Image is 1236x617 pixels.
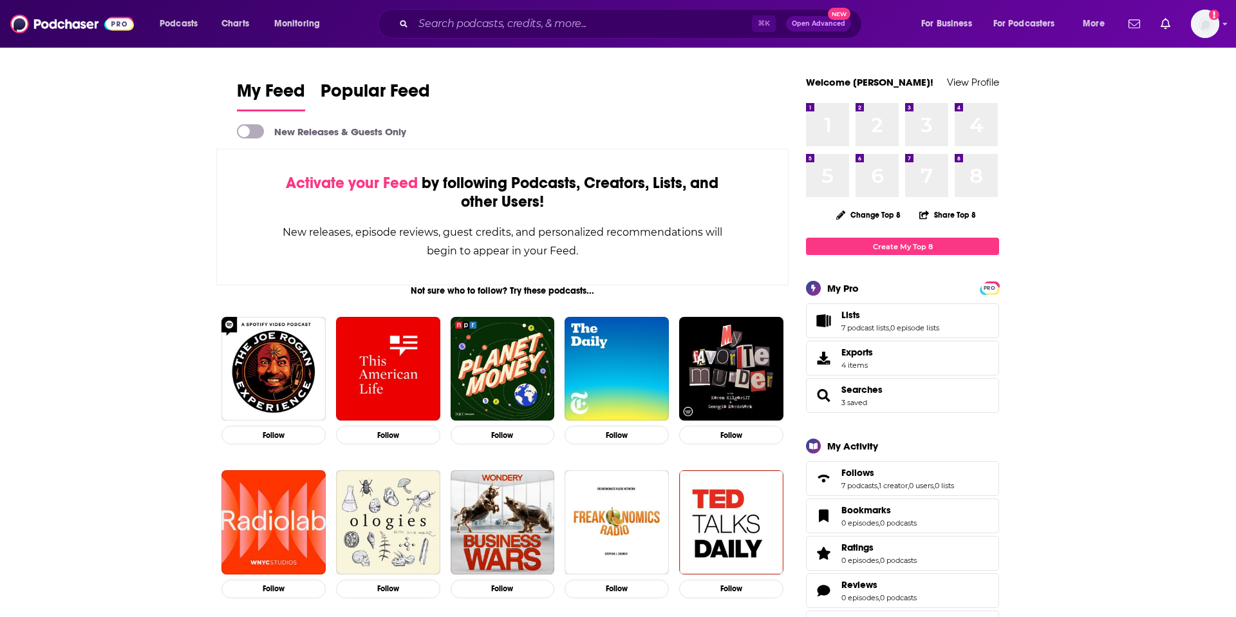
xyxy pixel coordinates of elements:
[274,15,320,33] span: Monitoring
[321,80,430,111] a: Popular Feed
[841,467,954,479] a: Follows
[810,349,836,367] span: Exports
[679,317,783,421] img: My Favorite Murder with Karen Kilgariff and Georgia Hardstark
[841,542,917,553] a: Ratings
[841,504,891,516] span: Bookmarks
[935,481,954,490] a: 0 lists
[880,556,917,565] a: 0 podcasts
[752,15,776,32] span: ⌘ K
[841,518,879,527] a: 0 episodes
[810,507,836,525] a: Bookmarks
[151,14,214,34] button: open menu
[841,398,867,407] a: 3 saved
[390,9,874,39] div: Search podcasts, credits, & more...
[810,544,836,562] a: Ratings
[565,470,669,574] img: Freakonomics Radio
[827,440,878,452] div: My Activity
[336,317,440,421] img: This American Life
[919,202,977,227] button: Share Top 8
[880,518,917,527] a: 0 podcasts
[679,426,783,444] button: Follow
[985,14,1074,34] button: open menu
[237,80,305,111] a: My Feed
[786,16,851,32] button: Open AdvancedNew
[565,580,669,598] button: Follow
[336,580,440,598] button: Follow
[1123,13,1145,35] a: Show notifications dropdown
[1209,10,1219,20] svg: Add a profile image
[1074,14,1121,34] button: open menu
[982,283,997,293] span: PRO
[879,518,880,527] span: ,
[792,21,845,27] span: Open Advanced
[221,470,326,574] img: Radiolab
[921,15,972,33] span: For Business
[1191,10,1219,38] img: User Profile
[806,341,999,375] a: Exports
[810,312,836,330] a: Lists
[413,14,752,34] input: Search podcasts, credits, & more...
[947,76,999,88] a: View Profile
[451,426,555,444] button: Follow
[221,426,326,444] button: Follow
[451,580,555,598] button: Follow
[281,223,724,260] div: New releases, episode reviews, guest credits, and personalized recommendations will begin to appe...
[679,470,783,574] img: TED Talks Daily
[810,470,836,488] a: Follows
[841,384,883,395] a: Searches
[841,593,879,602] a: 0 episodes
[841,504,917,516] a: Bookmarks
[810,582,836,600] a: Reviews
[806,498,999,533] span: Bookmarks
[221,15,249,33] span: Charts
[841,346,873,358] span: Exports
[565,426,669,444] button: Follow
[160,15,198,33] span: Podcasts
[451,317,555,421] img: Planet Money
[909,481,933,490] a: 0 users
[806,303,999,338] span: Lists
[336,470,440,574] img: Ologies with Alie Ward
[889,323,890,332] span: ,
[1083,15,1105,33] span: More
[336,426,440,444] button: Follow
[1156,13,1175,35] a: Show notifications dropdown
[841,323,889,332] a: 7 podcast lists
[221,317,326,421] img: The Joe Rogan Experience
[841,309,860,321] span: Lists
[829,207,908,223] button: Change Top 8
[806,461,999,496] span: Follows
[237,124,406,138] a: New Releases & Guests Only
[879,481,908,490] a: 1 creator
[10,12,134,36] img: Podchaser - Follow, Share and Rate Podcasts
[841,579,877,591] span: Reviews
[912,14,988,34] button: open menu
[879,556,880,565] span: ,
[879,593,880,602] span: ,
[828,8,851,20] span: New
[806,378,999,413] span: Searches
[827,282,859,294] div: My Pro
[565,317,669,421] a: The Daily
[806,573,999,608] span: Reviews
[841,579,917,591] a: Reviews
[841,361,873,370] span: 4 items
[213,14,257,34] a: Charts
[286,173,418,193] span: Activate your Feed
[841,309,939,321] a: Lists
[841,467,874,479] span: Follows
[810,386,836,404] a: Searches
[451,470,555,574] img: Business Wars
[321,80,430,109] span: Popular Feed
[890,323,939,332] a: 0 episode lists
[877,481,879,490] span: ,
